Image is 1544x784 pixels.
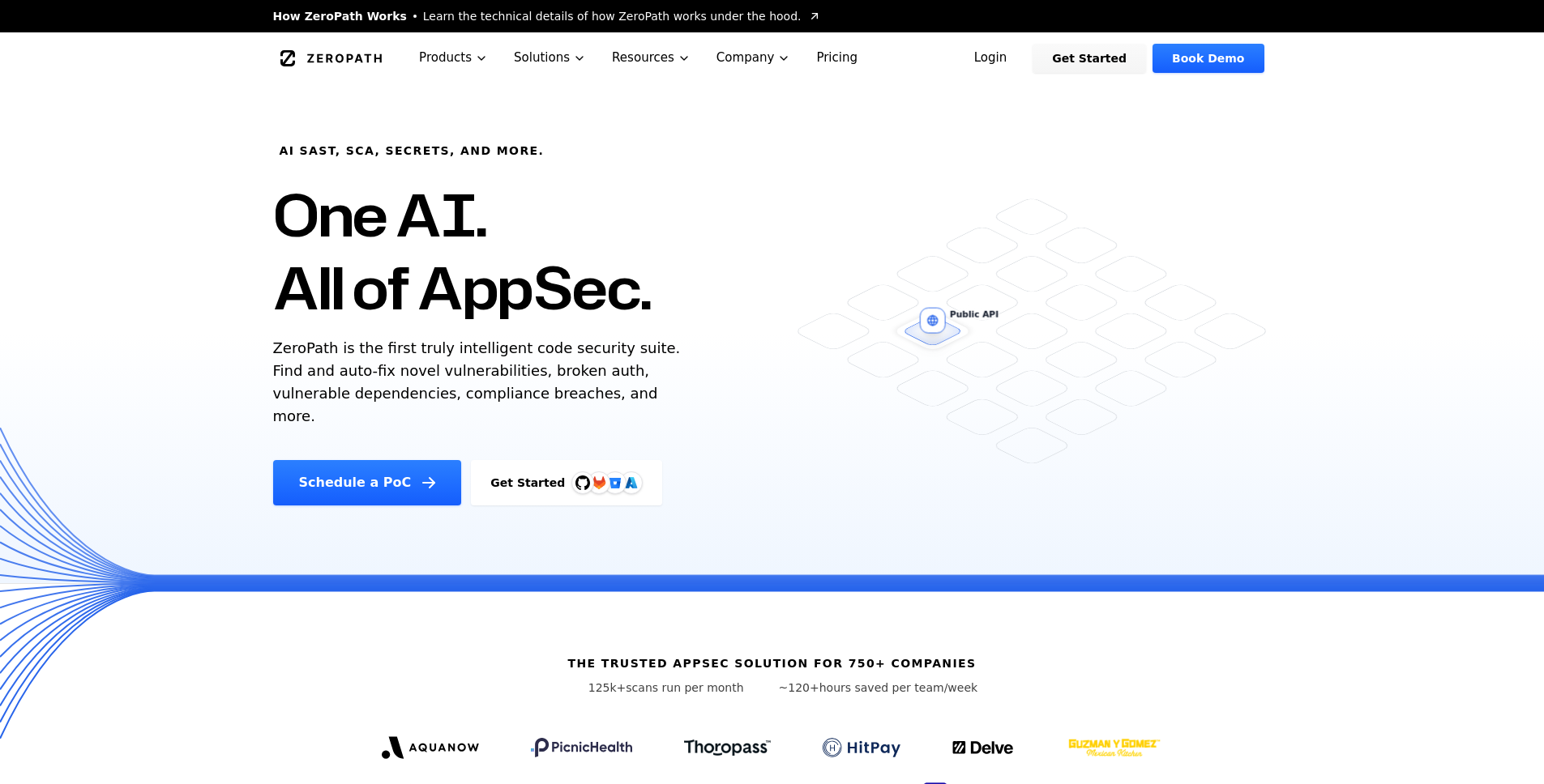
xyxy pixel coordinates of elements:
[1067,728,1162,767] img: GYG
[501,32,599,83] button: Solutions
[1033,44,1146,73] a: Get Started
[280,143,545,159] h6: AI SAST, SCA, Secrets, and more.
[583,467,615,499] img: GitLab
[575,475,590,490] img: GitHub
[567,680,766,696] p: scans run per month
[779,680,978,696] p: hours saved per team/week
[273,337,688,428] p: ZeroPath is the first truly intelligent code security suite. Find and auto-fix novel vulnerabilit...
[803,32,870,83] a: Pricing
[254,32,1291,83] nav: Global
[471,460,662,505] a: Get StartedGitHubGitLabAzure
[625,476,638,489] img: Azure
[955,44,1027,73] a: Login
[599,32,704,83] button: Resources
[273,8,821,24] a: How ZeroPath WorksLearn the technical details of how ZeroPath works under the hood.
[567,655,976,671] h6: The trusted AppSec solution for 750+ companies
[606,474,624,492] svg: Bitbucket
[588,681,627,694] span: 125k+
[423,8,802,24] span: Learn the technical details of how ZeroPath works under the hood.
[273,460,462,505] a: Schedule a PoC
[684,739,771,756] img: Thoropass
[273,178,652,324] h1: One AI. All of AppSec.
[1153,44,1264,73] a: Book Demo
[704,32,804,83] button: Company
[273,8,407,24] span: How ZeroPath Works
[406,32,501,83] button: Products
[779,681,819,694] span: ~120+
